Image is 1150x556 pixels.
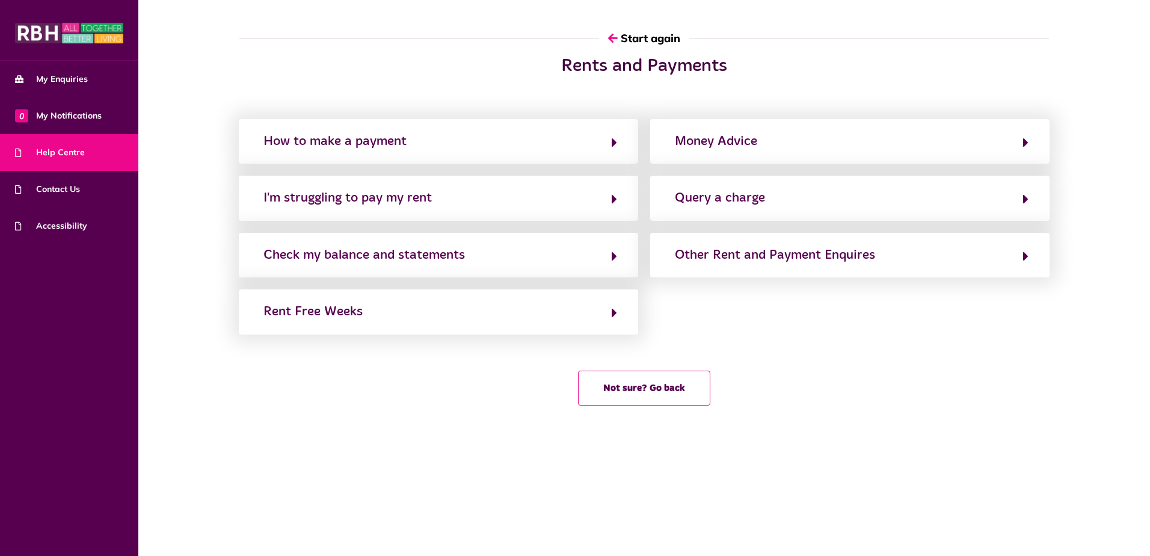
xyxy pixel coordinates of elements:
[15,183,80,196] span: Contact Us
[675,246,875,265] div: Other Rent and Payment Enquires
[599,21,689,55] button: Start again
[263,132,407,151] div: How to make a payment
[263,302,363,321] div: Rent Free Weeks
[671,245,1029,265] button: Other Rent and Payment Enquires
[404,55,885,77] h2: Rents and Payments
[260,131,617,152] button: How to make a payment
[260,188,617,208] button: I'm struggling to pay my rent
[15,73,88,85] span: My Enquiries
[263,188,432,208] div: I'm struggling to pay my rent
[15,21,123,45] img: MyRBH
[260,245,617,265] button: Check my balance and statements
[15,146,85,159] span: Help Centre
[260,301,617,322] button: Rent Free Weeks
[675,188,765,208] div: Query a charge
[578,371,710,406] button: Not sure? Go back
[15,220,87,232] span: Accessibility
[675,132,757,151] div: Money Advice
[15,109,28,122] span: 0
[671,131,1029,152] button: Money Advice
[15,110,102,122] span: My Notifications
[263,246,465,265] div: Check my balance and statements
[671,188,1029,208] button: Query a charge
